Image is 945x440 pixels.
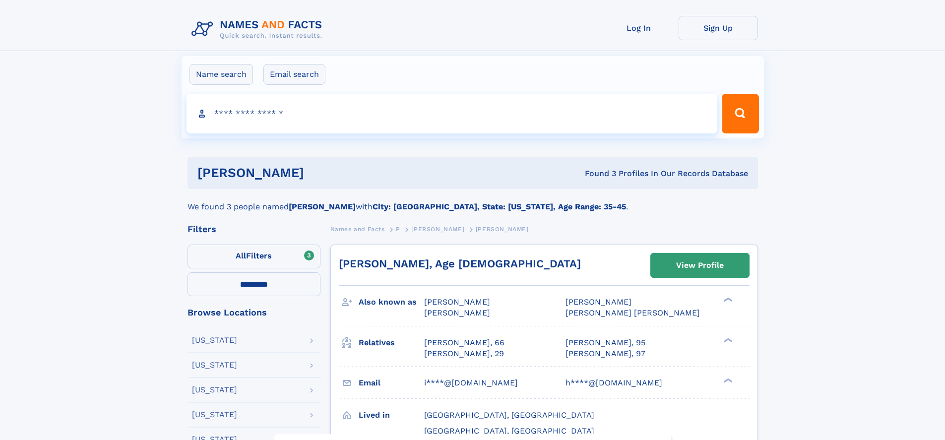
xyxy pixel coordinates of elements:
[722,94,758,133] button: Search Button
[373,202,626,211] b: City: [GEOGRAPHIC_DATA], State: [US_STATE], Age Range: 35-45
[651,253,749,277] a: View Profile
[444,168,748,179] div: Found 3 Profiles In Our Records Database
[188,245,320,268] label: Filters
[289,202,356,211] b: [PERSON_NAME]
[566,297,631,307] span: [PERSON_NAME]
[679,16,758,40] a: Sign Up
[189,64,253,85] label: Name search
[411,226,464,233] span: [PERSON_NAME]
[359,334,424,351] h3: Relatives
[566,337,645,348] a: [PERSON_NAME], 95
[721,377,733,383] div: ❯
[192,361,237,369] div: [US_STATE]
[359,407,424,424] h3: Lived in
[424,348,504,359] a: [PERSON_NAME], 29
[424,410,594,420] span: [GEOGRAPHIC_DATA], [GEOGRAPHIC_DATA]
[330,223,385,235] a: Names and Facts
[359,375,424,391] h3: Email
[263,64,325,85] label: Email search
[197,167,444,179] h1: [PERSON_NAME]
[721,337,733,343] div: ❯
[236,251,246,260] span: All
[396,226,400,233] span: P
[424,426,594,436] span: [GEOGRAPHIC_DATA], [GEOGRAPHIC_DATA]
[566,308,700,317] span: [PERSON_NAME] [PERSON_NAME]
[476,226,529,233] span: [PERSON_NAME]
[424,308,490,317] span: [PERSON_NAME]
[424,337,504,348] a: [PERSON_NAME], 66
[192,411,237,419] div: [US_STATE]
[411,223,464,235] a: [PERSON_NAME]
[188,225,320,234] div: Filters
[192,386,237,394] div: [US_STATE]
[188,308,320,317] div: Browse Locations
[339,257,581,270] a: [PERSON_NAME], Age [DEMOGRAPHIC_DATA]
[359,294,424,311] h3: Also known as
[188,189,758,213] div: We found 3 people named with .
[424,297,490,307] span: [PERSON_NAME]
[192,336,237,344] div: [US_STATE]
[187,94,718,133] input: search input
[721,297,733,303] div: ❯
[188,16,330,43] img: Logo Names and Facts
[396,223,400,235] a: P
[566,348,645,359] a: [PERSON_NAME], 97
[676,254,724,277] div: View Profile
[599,16,679,40] a: Log In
